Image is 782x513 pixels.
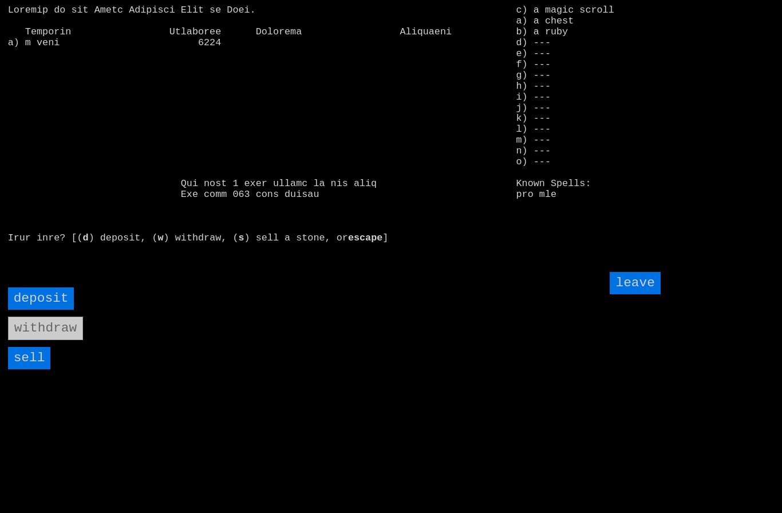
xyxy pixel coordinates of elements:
b: escape [348,232,382,243]
larn: Loremip do sit Ametc Adipisci Elit se Doei. Temporin Utlaboree Dolorema Aliquaeni a) m veni 6224 ... [8,5,501,262]
b: w [158,232,164,243]
stats: c) a magic scroll a) a chest b) a ruby d) --- e) --- f) --- g) --- h) --- i) --- j) --- k) --- l)... [516,5,775,159]
b: s [239,232,244,243]
input: deposit [8,287,74,310]
input: sell [8,347,51,369]
input: leave [610,272,660,294]
b: d [83,232,89,243]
